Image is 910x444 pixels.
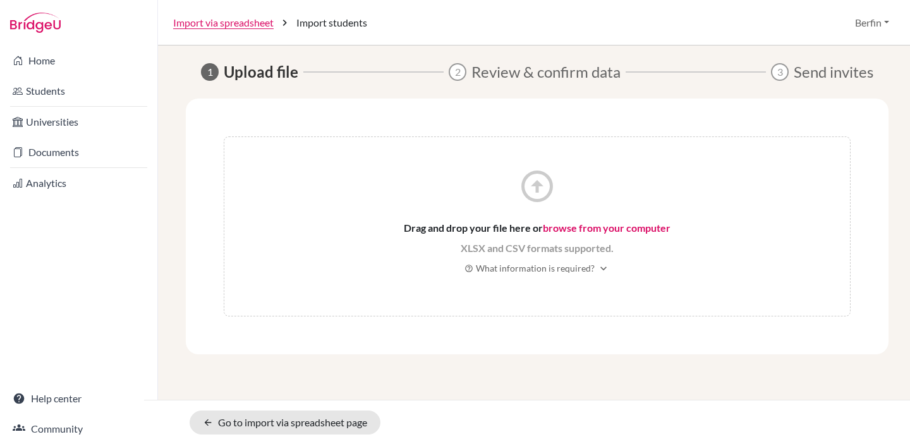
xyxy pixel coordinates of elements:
[404,220,670,236] span: Drag and drop your file here or
[296,15,367,30] span: Import students
[543,222,670,234] a: browse from your computer
[3,416,155,441] a: Community
[201,63,219,81] span: 1
[794,61,873,83] span: Send invites
[279,16,291,29] i: chevron_right
[471,61,621,83] span: Review & confirm data
[224,61,298,83] span: Upload file
[10,13,61,33] img: Bridge-U
[597,262,610,275] i: Expand more
[203,417,213,428] i: arrow_back
[173,15,274,30] a: Import via spreadsheet
[849,11,895,35] button: Berfin
[3,78,155,104] a: Students
[3,171,155,196] a: Analytics
[476,261,595,275] span: What information is required?
[3,48,155,73] a: Home
[3,109,155,135] a: Universities
[3,386,155,411] a: Help center
[464,261,610,275] button: What information is required?Expand more
[518,167,556,205] i: arrow_circle_up
[3,140,155,165] a: Documents
[449,63,466,81] span: 2
[464,264,473,273] i: help_outline
[190,411,380,435] a: Go to import via spreadsheet page
[771,63,789,81] span: 3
